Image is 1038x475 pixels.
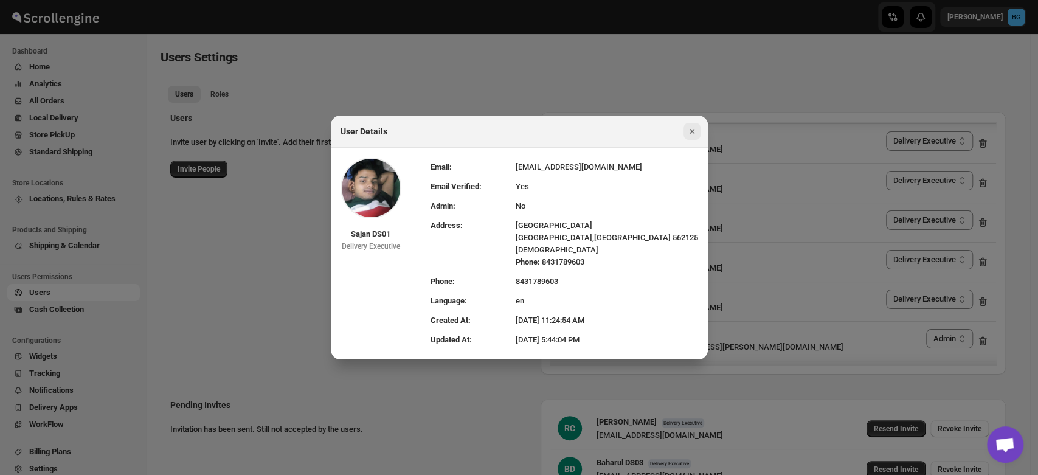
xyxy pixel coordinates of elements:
[431,291,516,311] td: Language:
[342,240,400,252] div: Delivery Executive
[516,177,698,196] td: Yes
[431,196,516,216] td: Admin:
[516,216,698,272] td: [GEOGRAPHIC_DATA] [GEOGRAPHIC_DATA] , [GEOGRAPHIC_DATA] 562125 [DEMOGRAPHIC_DATA]
[431,216,516,272] td: Address:
[516,257,540,266] span: Phone:
[431,311,516,330] td: Created At:
[516,256,698,268] div: 8431789603
[987,426,1023,463] div: Open chat
[516,272,698,291] td: 8431789603
[516,291,698,311] td: en
[341,125,387,137] h2: User Details
[431,272,516,291] td: Phone:
[351,228,390,240] div: Sajan DS01
[341,158,401,218] img: Profile
[516,196,698,216] td: No
[516,330,698,350] td: [DATE] 5:44:04 PM
[431,158,516,177] td: Email:
[683,123,701,140] button: Close
[516,311,698,330] td: [DATE] 11:24:54 AM
[431,330,516,350] td: Updated At:
[431,177,516,196] td: Email Verified:
[516,158,698,177] td: [EMAIL_ADDRESS][DOMAIN_NAME]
